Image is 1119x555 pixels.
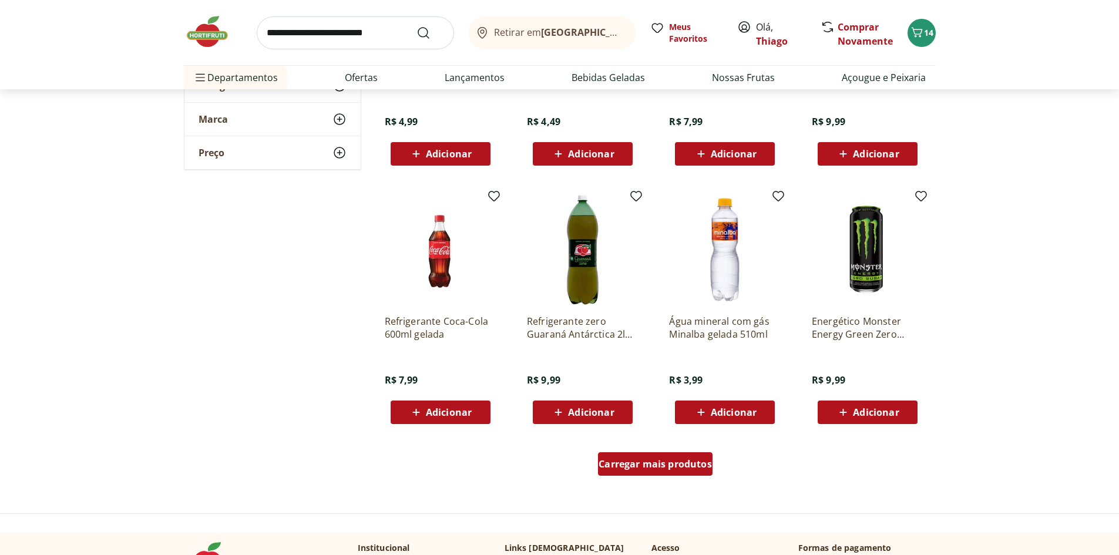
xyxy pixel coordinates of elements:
[669,115,703,128] span: R$ 7,99
[756,35,788,48] a: Thiago
[599,459,712,469] span: Carregar mais produtos
[527,315,639,341] a: Refrigerante zero Guaraná Antárctica 2l gelado
[798,542,936,554] p: Formas de pagamento
[527,194,639,305] img: Refrigerante zero Guaraná Antárctica 2l gelado
[669,315,781,341] a: Água mineral com gás Minalba gelada 510ml
[572,70,645,85] a: Bebidas Geladas
[533,401,633,424] button: Adicionar
[675,142,775,166] button: Adicionar
[385,315,496,341] a: Refrigerante Coca-Cola 600ml gelada
[193,63,207,92] button: Menu
[842,70,926,85] a: Açougue e Peixaria
[853,408,899,417] span: Adicionar
[385,115,418,128] span: R$ 4,99
[908,19,936,47] button: Carrinho
[756,20,808,48] span: Olá,
[650,21,723,45] a: Meus Favoritos
[199,147,224,159] span: Preço
[853,149,899,159] span: Adicionar
[468,16,636,49] button: Retirar em[GEOGRAPHIC_DATA]/[GEOGRAPHIC_DATA]
[711,408,757,417] span: Adicionar
[426,149,472,159] span: Adicionar
[416,26,445,40] button: Submit Search
[669,374,703,386] span: R$ 3,99
[711,149,757,159] span: Adicionar
[669,21,723,45] span: Meus Favoritos
[527,374,560,386] span: R$ 9,99
[812,194,923,305] img: Energético Monster Energy Green Zero 473ml gelado
[385,194,496,305] img: Refrigerante Coca-Cola 600ml gelada
[391,401,490,424] button: Adicionar
[818,142,918,166] button: Adicionar
[541,26,739,39] b: [GEOGRAPHIC_DATA]/[GEOGRAPHIC_DATA]
[385,374,418,386] span: R$ 7,99
[568,408,614,417] span: Adicionar
[184,14,243,49] img: Hortifruti
[257,16,454,49] input: search
[598,452,713,480] a: Carregar mais produtos
[184,103,361,136] button: Marca
[345,70,378,85] a: Ofertas
[445,70,505,85] a: Lançamentos
[812,115,845,128] span: R$ 9,99
[675,401,775,424] button: Adicionar
[712,70,775,85] a: Nossas Frutas
[838,21,893,48] a: Comprar Novamente
[533,142,633,166] button: Adicionar
[358,542,410,554] p: Institucional
[184,136,361,169] button: Preço
[426,408,472,417] span: Adicionar
[193,63,278,92] span: Departamentos
[651,542,680,554] p: Acesso
[527,115,560,128] span: R$ 4,49
[669,194,781,305] img: Água mineral com gás Minalba gelada 510ml
[812,374,845,386] span: R$ 9,99
[568,149,614,159] span: Adicionar
[505,542,624,554] p: Links [DEMOGRAPHIC_DATA]
[818,401,918,424] button: Adicionar
[812,315,923,341] a: Energético Monster Energy Green Zero 473ml gelado
[924,27,933,38] span: 14
[199,113,228,125] span: Marca
[494,27,624,38] span: Retirar em
[391,142,490,166] button: Adicionar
